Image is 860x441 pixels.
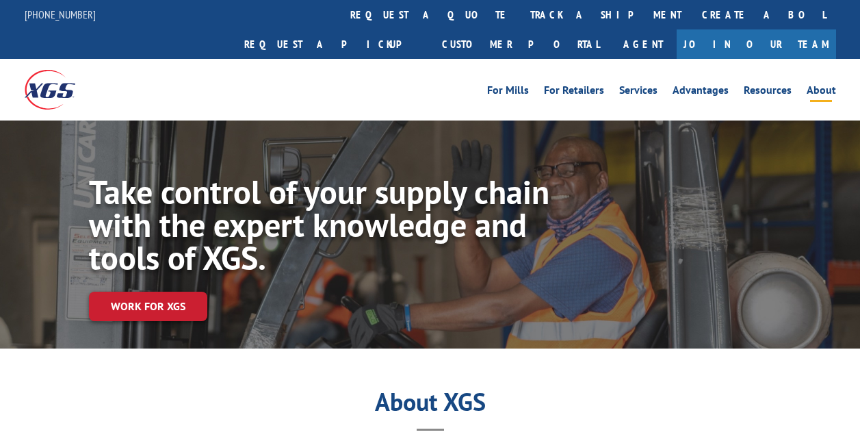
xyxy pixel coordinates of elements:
a: For Mills [487,85,529,100]
h1: Take control of your supply chain with the expert knowledge and tools of XGS. [89,175,553,281]
a: Request a pickup [234,29,432,59]
a: For Retailers [544,85,604,100]
a: [PHONE_NUMBER] [25,8,96,21]
h1: About XGS [86,392,774,418]
a: Agent [610,29,677,59]
a: Customer Portal [432,29,610,59]
a: Services [619,85,657,100]
a: Advantages [673,85,729,100]
a: Work for XGS [89,292,207,321]
a: Join Our Team [677,29,836,59]
a: About [807,85,836,100]
a: Resources [744,85,792,100]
